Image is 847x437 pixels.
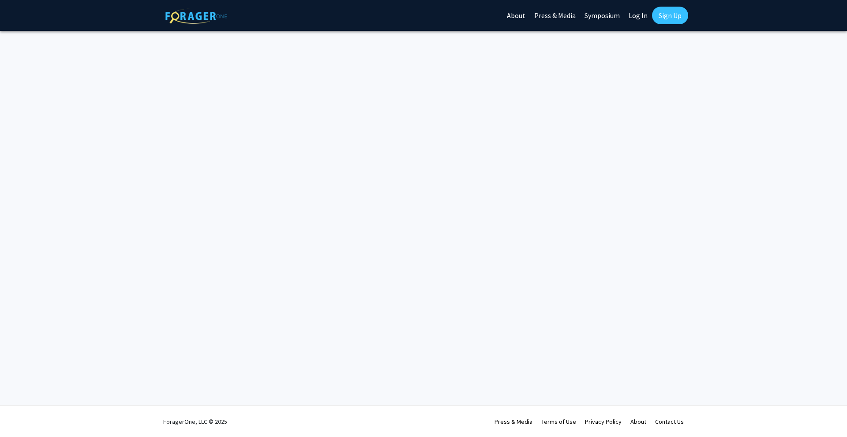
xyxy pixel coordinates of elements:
[163,406,227,437] div: ForagerOne, LLC © 2025
[585,418,622,426] a: Privacy Policy
[495,418,532,426] a: Press & Media
[652,7,688,24] a: Sign Up
[541,418,576,426] a: Terms of Use
[165,8,227,24] img: ForagerOne Logo
[655,418,684,426] a: Contact Us
[630,418,646,426] a: About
